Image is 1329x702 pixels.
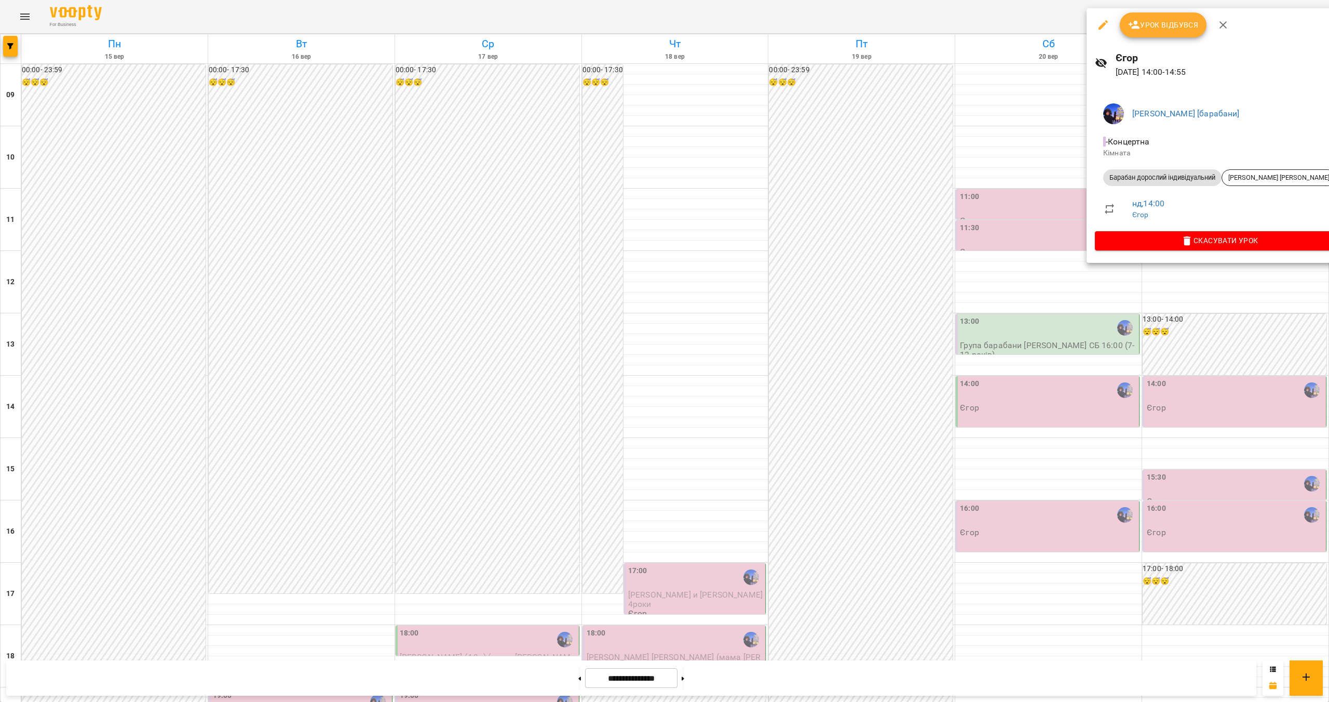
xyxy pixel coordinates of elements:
[1132,109,1240,118] a: [PERSON_NAME] [барабани]
[1132,198,1164,208] a: нд , 14:00
[1128,19,1199,31] span: Урок відбувся
[1120,12,1207,37] button: Урок відбувся
[1103,137,1152,147] span: - Концертна
[1103,173,1222,182] span: Барабан дорослий індивідуальний
[1132,210,1149,219] a: Єгор
[1103,103,1124,124] img: 697e48797de441964643b5c5372ef29d.jpg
